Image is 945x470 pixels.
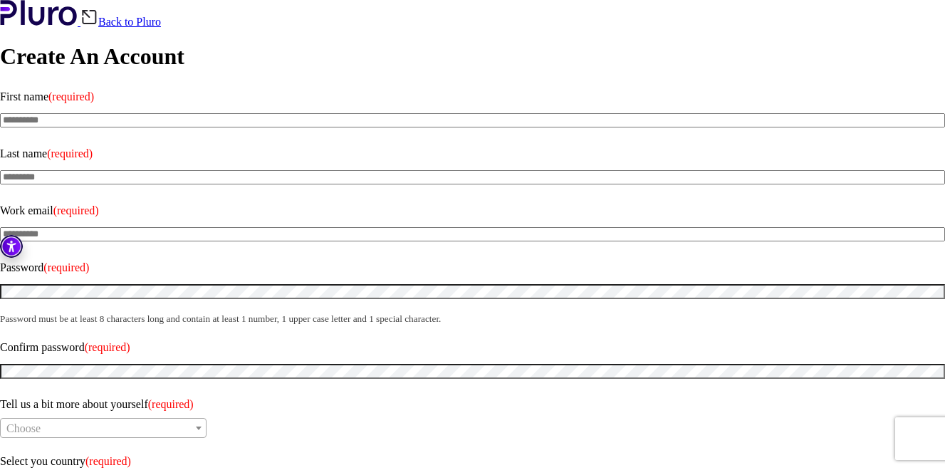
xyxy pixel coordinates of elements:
span: (required) [85,455,131,467]
span: Choose [6,422,41,434]
img: Back icon [80,9,98,26]
span: (required) [148,398,194,410]
a: Back to Pluro [80,16,161,28]
span: (required) [48,90,94,103]
span: (required) [43,261,89,273]
span: (required) [53,204,99,216]
span: (required) [47,147,93,160]
span: (required) [85,341,130,353]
